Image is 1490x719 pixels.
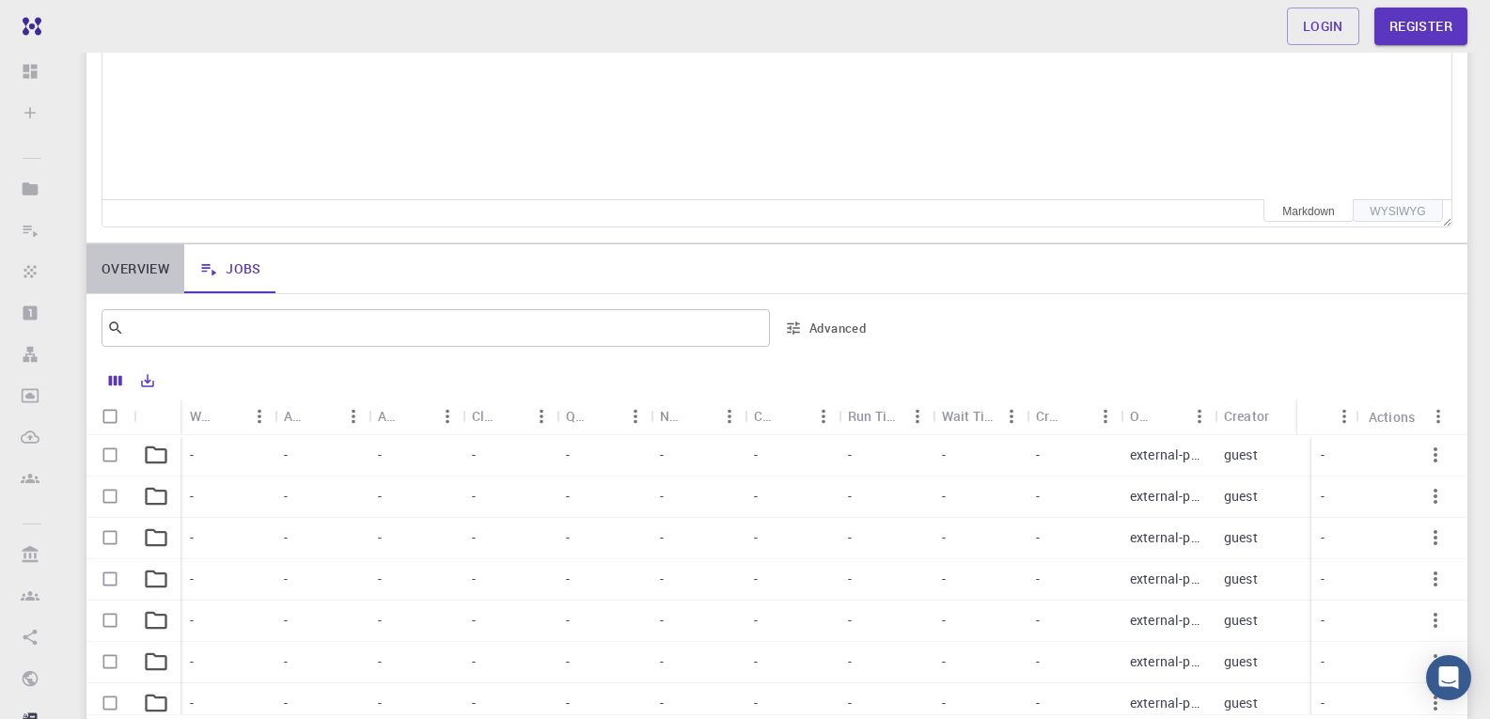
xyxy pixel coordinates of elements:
p: - [660,694,664,712]
p: - [472,528,476,547]
p: - [942,570,946,588]
p: - [190,528,194,547]
p: - [190,652,194,671]
button: Menu [338,401,369,431]
button: Sort [308,401,338,431]
p: - [472,445,476,464]
p: - [566,570,570,588]
button: Menu [996,401,1027,431]
div: Cluster [472,398,496,434]
div: Actions [1369,399,1415,435]
p: - [378,487,382,506]
p: - [1321,528,1325,547]
button: Sort [214,401,244,431]
p: - [754,445,758,464]
button: Sort [496,401,526,431]
p: - [660,445,664,464]
button: Menu [1090,401,1121,431]
p: - [1036,694,1040,712]
div: Application Version [378,398,402,434]
p: - [284,611,288,630]
p: - [190,445,194,464]
p: - [848,570,852,588]
div: Wait Time [933,398,1027,434]
p: - [190,611,194,630]
div: Created [1036,398,1060,434]
p: - [566,487,570,506]
p: - [754,487,758,506]
button: Menu [1423,401,1453,431]
p: guest [1224,652,1258,671]
p: - [942,611,946,630]
p: - [1321,487,1325,506]
p: - [848,528,852,547]
p: - [942,694,946,712]
a: Jobs [184,244,276,293]
p: - [942,487,946,506]
p: - [1321,652,1325,671]
button: Sort [1269,401,1299,431]
a: Register [1374,8,1467,45]
p: - [1036,611,1040,630]
button: Sort [778,401,808,431]
p: - [566,528,570,547]
p: external-public [1130,445,1205,464]
div: Workflow Name [190,398,214,434]
p: guest [1224,528,1258,547]
div: Run Time [848,398,902,434]
p: - [848,652,852,671]
p: - [1321,611,1325,630]
div: Creator [1224,398,1269,434]
p: - [754,694,758,712]
p: - [284,445,288,464]
button: Menu [808,401,839,431]
p: guest [1224,694,1258,712]
p: - [284,652,288,671]
button: Menu [432,401,463,431]
p: - [660,652,664,671]
p: - [754,528,758,547]
a: Login [1287,8,1359,45]
p: external-public [1130,611,1205,630]
p: - [472,611,476,630]
p: - [378,652,382,671]
p: - [1036,652,1040,671]
p: external-public [1130,570,1205,588]
button: Sort [1154,401,1184,431]
p: - [284,528,288,547]
p: - [378,611,382,630]
p: - [566,694,570,712]
button: Advanced [777,313,875,343]
p: external-public [1130,652,1205,671]
button: Menu [526,401,557,431]
div: Open Intercom Messenger [1426,655,1471,700]
div: Nodes [660,398,684,434]
div: WYSIWYG [1353,199,1443,222]
button: Sort [402,401,432,431]
p: guest [1224,445,1258,464]
img: logo [15,17,41,36]
p: - [284,570,288,588]
div: Owner [1130,398,1154,434]
p: - [378,570,382,588]
button: Menu [620,401,651,431]
p: - [942,528,946,547]
p: - [378,528,382,547]
div: Wait Time [942,398,996,434]
div: Created [1027,398,1121,434]
div: Workflow Name [180,398,274,434]
p: - [1321,445,1325,464]
div: Nodes [651,398,745,434]
div: Run Time [839,398,933,434]
p: external-public [1130,487,1205,506]
p: - [660,611,664,630]
p: - [848,694,852,712]
p: - [472,487,476,506]
button: Sort [1060,401,1090,431]
p: - [378,445,382,464]
p: - [190,694,194,712]
p: - [848,487,852,506]
p: - [942,445,946,464]
p: - [660,528,664,547]
p: - [754,570,758,588]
